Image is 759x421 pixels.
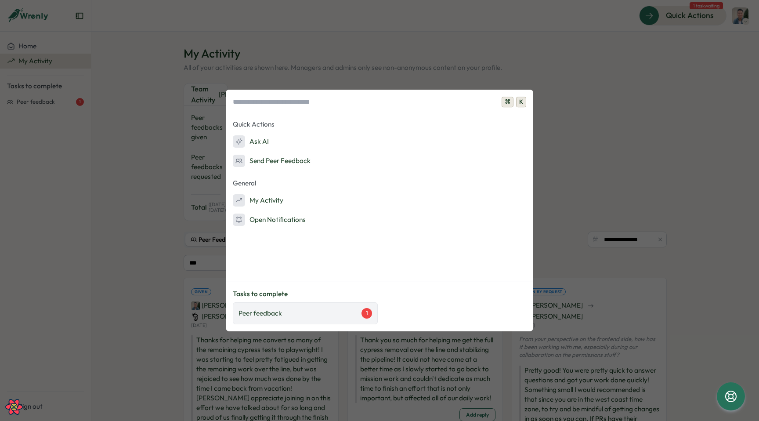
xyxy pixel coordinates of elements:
p: General [226,177,533,190]
button: My Activity [226,192,533,209]
button: Ask AI [226,133,533,150]
button: Open React Query Devtools [5,398,23,416]
div: Send Peer Feedback [233,155,311,167]
div: My Activity [233,194,283,207]
span: ⌘ [502,97,513,107]
p: Quick Actions [226,118,533,131]
div: 1 [361,308,372,319]
button: Open Notifications [226,211,533,229]
button: Send Peer Feedback [226,152,533,170]
div: Open Notifications [233,214,306,226]
p: Peer feedback [239,308,282,318]
div: Ask AI [233,135,269,148]
p: Tasks to complete [233,289,526,299]
span: K [516,97,526,107]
